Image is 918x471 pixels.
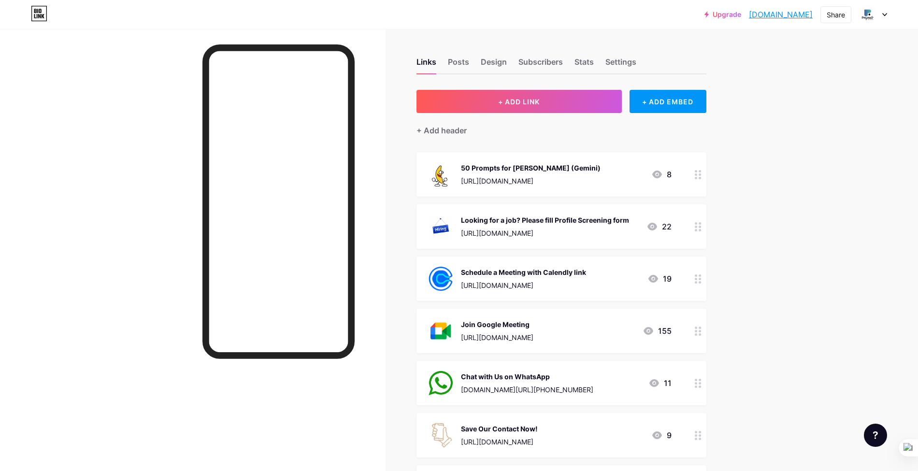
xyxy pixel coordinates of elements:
[448,56,469,73] div: Posts
[428,214,453,239] img: Looking for a job? Please fill Profile Screening form
[461,371,593,382] div: Chat with Us on WhatsApp
[646,221,672,232] div: 22
[428,371,453,396] img: Chat with Us on WhatsApp
[461,176,601,186] div: [URL][DOMAIN_NAME]
[416,90,622,113] button: + ADD LINK
[461,319,533,329] div: Join Google Meeting
[428,162,453,187] img: 50 Prompts for Nano Banana (Gemini)
[827,10,845,20] div: Share
[605,56,636,73] div: Settings
[648,377,672,389] div: 11
[481,56,507,73] div: Design
[651,169,672,180] div: 8
[498,98,540,106] span: + ADD LINK
[428,266,453,291] img: Schedule a Meeting with Calendly link
[416,125,467,136] div: + Add header
[749,9,813,20] a: [DOMAIN_NAME]
[461,332,533,343] div: [URL][DOMAIN_NAME]
[651,429,672,441] div: 9
[461,424,538,434] div: Save Our Contact Now!
[461,228,629,238] div: [URL][DOMAIN_NAME]
[859,5,877,24] img: The Propals
[461,385,593,395] div: [DOMAIN_NAME][URL][PHONE_NUMBER]
[461,267,586,277] div: Schedule a Meeting with Calendly link
[574,56,594,73] div: Stats
[461,280,586,290] div: [URL][DOMAIN_NAME]
[461,163,601,173] div: 50 Prompts for [PERSON_NAME] (Gemini)
[428,318,453,343] img: Join Google Meeting
[704,11,741,18] a: Upgrade
[416,56,436,73] div: Links
[461,215,629,225] div: Looking for a job? Please fill Profile Screening form
[518,56,563,73] div: Subscribers
[428,423,453,448] img: Save Our Contact Now!
[630,90,706,113] div: + ADD EMBED
[461,437,538,447] div: [URL][DOMAIN_NAME]
[647,273,672,285] div: 19
[643,325,672,337] div: 155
